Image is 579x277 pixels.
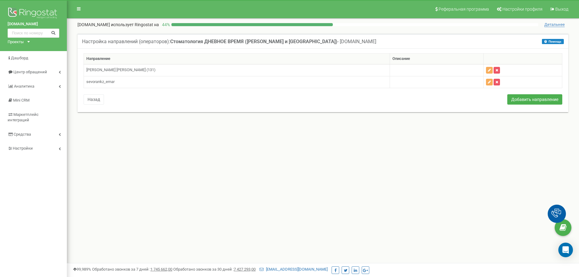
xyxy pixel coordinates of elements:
span: 99,989% [73,267,91,272]
h5: Настройка направлений (операторов): - [DOMAIN_NAME] [82,39,376,44]
th: Направление [84,54,390,64]
span: Детальнее [544,22,565,27]
span: Обработано звонков за 30 дней : [173,267,256,272]
th: Описание [390,54,483,64]
div: Проекты [8,39,24,45]
a: [EMAIL_ADDRESS][DOMAIN_NAME] [260,267,328,272]
button: Помощь [542,39,564,44]
span: Аналитика [14,84,34,88]
u: 1 745 662,00 [150,267,172,272]
span: Центр обращений [13,70,47,74]
span: Обработано звонков за 7 дней : [92,267,172,272]
span: Выход [555,7,568,12]
div: Open Intercom Messenger [558,243,573,257]
span: Настройки [13,146,33,151]
span: Дашборд [11,56,28,60]
span: Средства [14,132,31,137]
span: Маркетплейс интеграций [8,112,39,123]
b: Стоматология ДНЕВНОЕ ВРЕМЯ ([PERSON_NAME] и [GEOGRAPHIC_DATA]) [170,39,337,44]
a: [DOMAIN_NAME] [8,21,59,27]
span: Реферальная программа [439,7,489,12]
td: sevorankz_ernar [84,76,390,88]
span: Mini CRM [13,98,29,102]
input: Поиск по номеру [8,29,59,38]
span: использует Ringostat на [111,22,159,27]
button: Добавить направление [507,94,562,105]
span: Настройки профиля [502,7,543,12]
p: [DOMAIN_NAME] [78,22,159,28]
img: Ringostat logo [8,6,59,21]
button: Назад [84,94,104,105]
u: 7 427 293,00 [234,267,256,272]
td: [PERSON_NAME] [PERSON_NAME] (131) [84,64,390,76]
p: 44 % [159,22,171,28]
